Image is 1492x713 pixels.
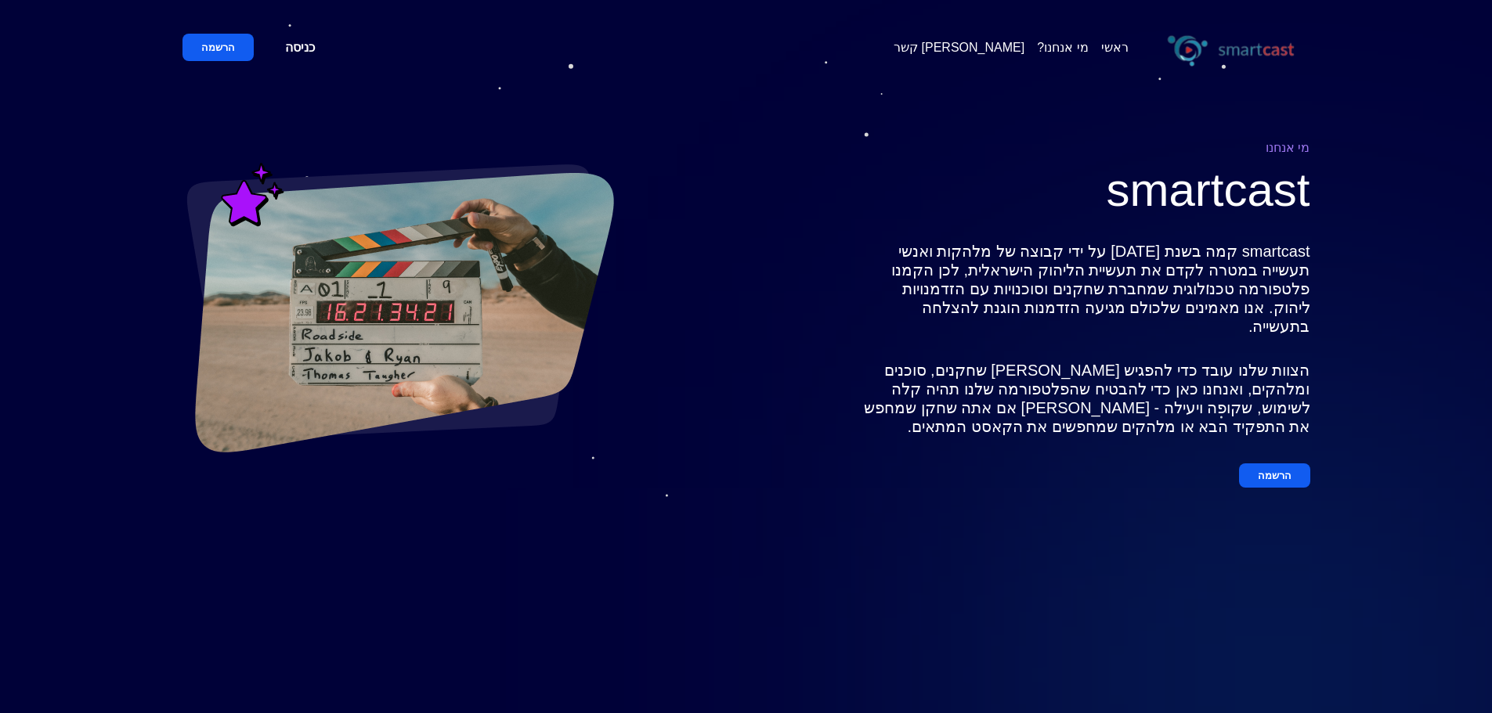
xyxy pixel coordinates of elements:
img: phone [182,138,626,461]
a: ראשי [1101,40,1129,55]
a: מי אנחנו? [1037,40,1088,55]
img: phone [1154,25,1310,70]
a: כניסה [266,34,334,61]
p: smartcast קמה בשנת [DATE] על ידי קבוצה של מלהקות ואנשי תעשייה במטרה לקדם את תעשיית הליהוק הישראלי... [862,242,1310,336]
button: הרשמה [1239,463,1310,488]
p: הצוות שלנו עובד כדי להפגיש [PERSON_NAME] שחקנים, סוכנים ומלהקים, ואנחנו כאן כדי להבטיח שהפלטפורמה... [862,361,1310,436]
span: מי אנחנו [1266,141,1310,154]
button: הרשמה [182,34,254,61]
span: smartcast [1106,164,1310,216]
span: [PERSON_NAME] קשר [894,40,1024,55]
